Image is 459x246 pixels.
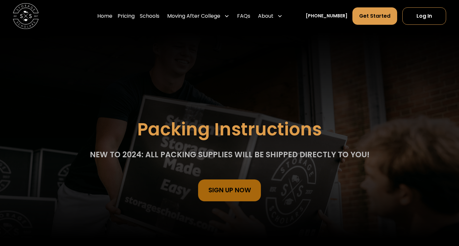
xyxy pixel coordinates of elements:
[165,7,232,25] div: Moving After College
[258,12,273,20] div: About
[13,3,39,29] img: Storage Scholars main logo
[13,3,39,29] a: home
[352,7,397,25] a: Get Started
[402,7,446,25] a: Log In
[140,7,159,25] a: Schools
[137,120,322,139] h1: Packing Instructions
[118,7,135,25] a: Pricing
[208,187,251,194] div: sign Up Now
[97,7,112,25] a: Home
[90,149,369,160] div: NEW TO 2024: All packing supplies will be shipped directly to you!
[198,179,261,201] a: sign Up Now
[237,7,250,25] a: FAQs
[167,12,220,20] div: Moving After College
[306,13,348,19] a: [PHONE_NUMBER]
[255,7,285,25] div: About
